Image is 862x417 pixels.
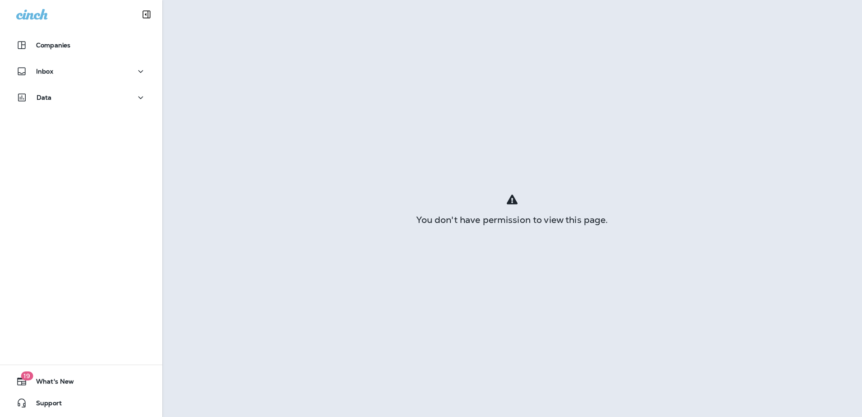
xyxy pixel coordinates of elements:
span: 19 [21,371,33,380]
button: Support [9,394,153,412]
p: Companies [36,42,70,49]
button: Companies [9,36,153,54]
span: Support [27,399,62,410]
button: Data [9,88,153,107]
span: What's New [27,378,74,389]
p: Inbox [36,68,53,75]
button: 19What's New [9,372,153,390]
button: Inbox [9,62,153,80]
div: You don't have permission to view this page. [162,216,862,223]
button: Collapse Sidebar [134,5,159,23]
p: Data [37,94,52,101]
